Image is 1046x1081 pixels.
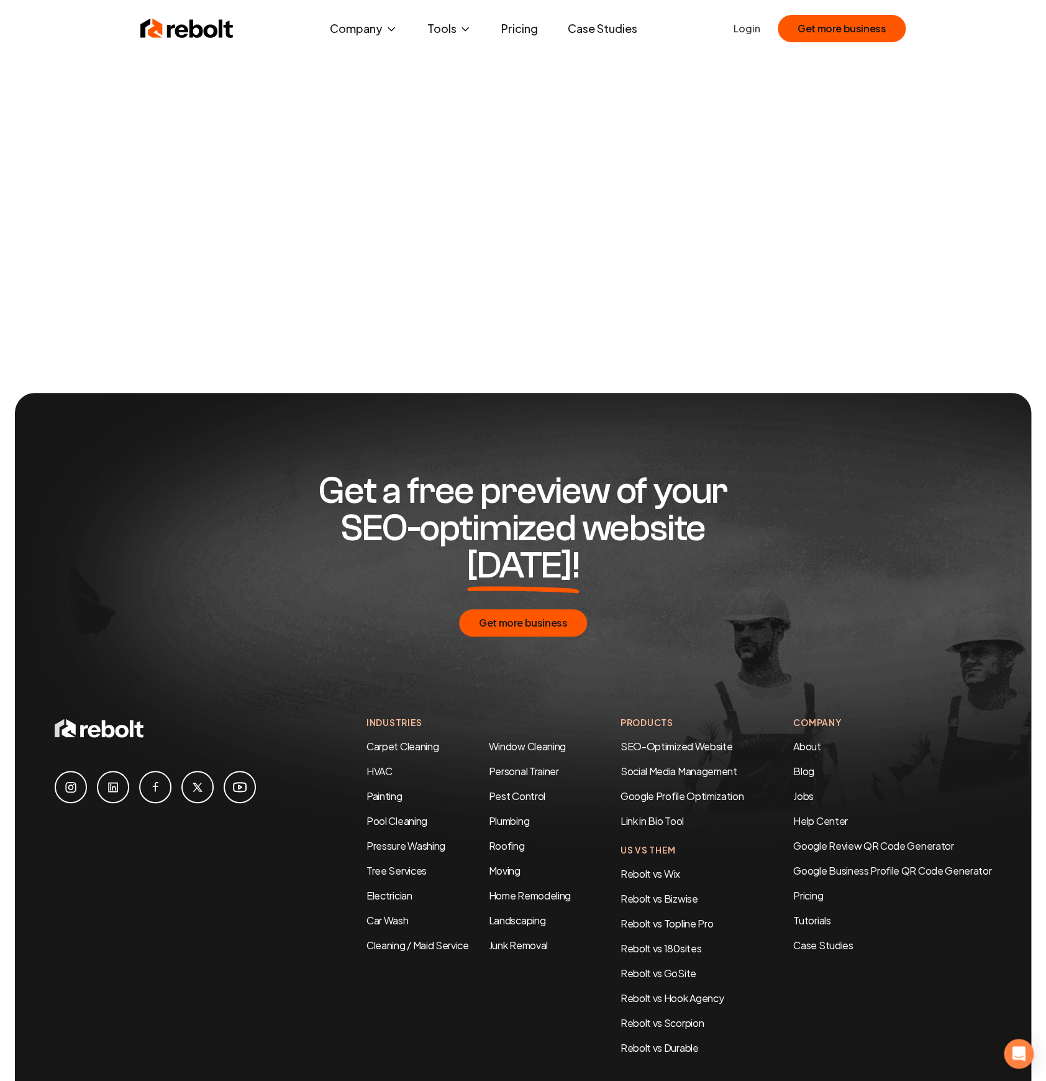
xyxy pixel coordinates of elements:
[366,939,469,952] a: Cleaning / Maid Service
[1004,1039,1034,1069] div: Open Intercom Messenger
[793,814,847,827] a: Help Center
[467,547,580,584] span: [DATE]!
[793,839,953,852] a: Google Review QR Code Generator
[793,913,991,928] a: Tutorials
[366,864,427,877] a: Tree Services
[778,15,906,42] button: Get more business
[621,917,713,930] a: Rebolt vs Topline Pro
[621,892,698,905] a: Rebolt vs Bizwise
[621,967,696,980] a: Rebolt vs GoSite
[793,864,991,877] a: Google Business Profile QR Code Generator
[366,889,412,902] a: Electrician
[621,716,744,729] h4: Products
[793,888,991,903] a: Pricing
[489,789,545,803] a: Pest Control
[366,789,402,803] a: Painting
[793,716,991,729] h4: Company
[793,938,991,953] a: Case Studies
[621,814,684,827] a: Link in Bio Tool
[366,914,408,927] a: Car Wash
[489,864,521,877] a: Moving
[621,991,724,1005] a: Rebolt vs Hook Agency
[621,844,744,857] h4: Us Vs Them
[621,1016,704,1029] a: Rebolt vs Scorpion
[621,789,744,803] a: Google Profile Optimization
[489,914,545,927] a: Landscaping
[491,16,548,41] a: Pricing
[621,942,701,955] a: Rebolt vs 180sites
[621,740,732,753] a: SEO-Optimized Website
[489,889,571,902] a: Home Remodeling
[366,765,393,778] a: HVAC
[489,939,548,952] a: Junk Removal
[366,839,445,852] a: Pressure Washing
[621,765,737,778] a: Social Media Management
[621,867,680,880] a: Rebolt vs Wix
[793,789,814,803] a: Jobs
[417,16,481,41] button: Tools
[489,740,566,753] a: Window Cleaning
[284,472,762,584] h2: Get a free preview of your SEO-optimized website
[489,839,525,852] a: Roofing
[734,21,760,36] a: Login
[793,740,821,753] a: About
[621,1041,699,1054] a: Rebolt vs Durable
[320,16,407,41] button: Company
[558,16,647,41] a: Case Studies
[489,765,559,778] a: Personal Trainer
[366,740,439,753] a: Carpet Cleaning
[459,609,587,637] button: Get more business
[366,716,571,729] h4: Industries
[15,393,1031,875] img: Footer construction
[140,16,234,41] img: Rebolt Logo
[489,814,529,827] a: Plumbing
[793,765,814,778] a: Blog
[366,814,427,827] a: Pool Cleaning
